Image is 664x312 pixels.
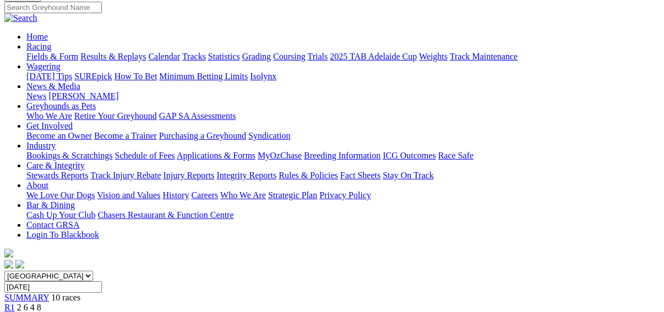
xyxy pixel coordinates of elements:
[48,91,118,101] a: [PERSON_NAME]
[159,131,246,140] a: Purchasing a Greyhound
[26,91,46,101] a: News
[115,151,175,160] a: Schedule of Fees
[26,52,660,62] div: Racing
[26,62,61,71] a: Wagering
[258,151,302,160] a: MyOzChase
[159,111,236,121] a: GAP SA Assessments
[4,303,15,312] a: R1
[15,260,24,269] img: twitter.svg
[273,52,306,61] a: Coursing
[26,220,79,229] a: Contact GRSA
[26,72,72,81] a: [DATE] Tips
[450,52,518,61] a: Track Maintenance
[80,52,146,61] a: Results & Replays
[216,171,276,180] a: Integrity Reports
[26,131,92,140] a: Become an Owner
[26,141,56,150] a: Industry
[74,111,157,121] a: Retire Your Greyhound
[94,131,157,140] a: Become a Trainer
[307,52,328,61] a: Trials
[26,131,660,141] div: Get Involved
[26,111,660,121] div: Greyhounds as Pets
[26,121,73,130] a: Get Involved
[268,190,317,200] a: Strategic Plan
[340,171,380,180] a: Fact Sheets
[97,190,160,200] a: Vision and Values
[148,52,180,61] a: Calendar
[419,52,448,61] a: Weights
[208,52,240,61] a: Statistics
[4,2,102,13] input: Search
[438,151,473,160] a: Race Safe
[90,171,161,180] a: Track Injury Rebate
[26,32,48,41] a: Home
[26,190,95,200] a: We Love Our Dogs
[182,52,206,61] a: Tracks
[115,72,157,81] a: How To Bet
[26,161,85,170] a: Care & Integrity
[4,249,13,258] img: logo-grsa-white.png
[159,72,248,81] a: Minimum Betting Limits
[304,151,380,160] a: Breeding Information
[4,281,102,293] input: Select date
[279,171,338,180] a: Rules & Policies
[26,210,660,220] div: Bar & Dining
[4,13,37,23] img: Search
[248,131,290,140] a: Syndication
[26,151,112,160] a: Bookings & Scratchings
[4,293,49,302] a: SUMMARY
[319,190,371,200] a: Privacy Policy
[250,72,276,81] a: Isolynx
[26,151,660,161] div: Industry
[26,200,75,210] a: Bar & Dining
[26,230,99,239] a: Login To Blackbook
[242,52,271,61] a: Grading
[330,52,417,61] a: 2025 TAB Adelaide Cup
[191,190,218,200] a: Careers
[26,180,48,190] a: About
[4,260,13,269] img: facebook.svg
[26,101,96,111] a: Greyhounds as Pets
[26,91,660,101] div: News & Media
[163,171,214,180] a: Injury Reports
[220,190,266,200] a: Who We Are
[97,210,233,220] a: Chasers Restaurant & Function Centre
[26,190,660,200] div: About
[177,151,255,160] a: Applications & Forms
[51,293,80,302] span: 10 races
[383,151,436,160] a: ICG Outcomes
[26,171,88,180] a: Stewards Reports
[162,190,189,200] a: History
[26,42,51,51] a: Racing
[26,210,95,220] a: Cash Up Your Club
[26,81,80,91] a: News & Media
[26,52,78,61] a: Fields & Form
[26,111,72,121] a: Who We Are
[17,303,41,312] span: 2 6 4 8
[74,72,112,81] a: SUREpick
[26,72,660,81] div: Wagering
[26,171,660,180] div: Care & Integrity
[383,171,433,180] a: Stay On Track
